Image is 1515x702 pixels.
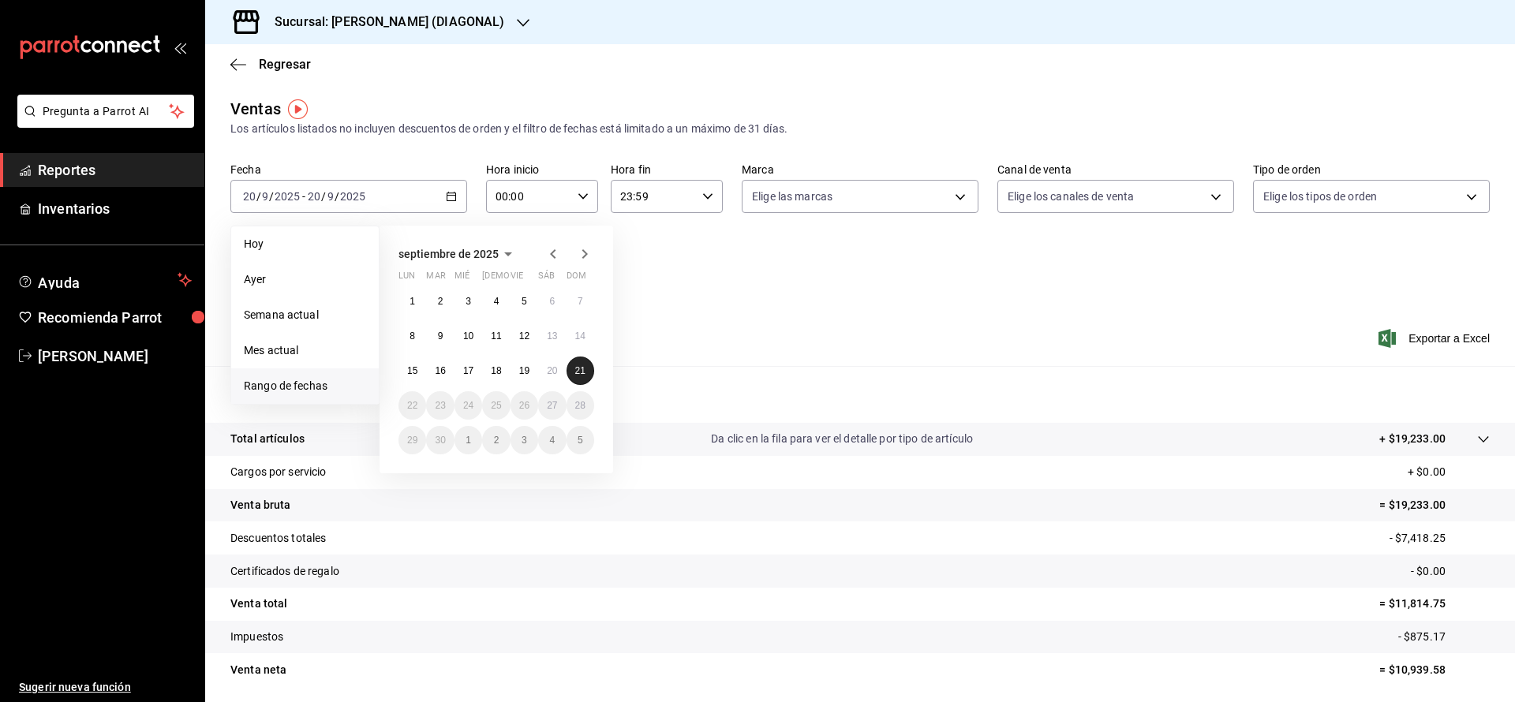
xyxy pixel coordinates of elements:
[244,236,366,252] span: Hoy
[407,365,417,376] abbr: 15 de septiembre de 2025
[230,563,339,580] p: Certificados de regalo
[482,271,575,287] abbr: jueves
[567,426,594,454] button: 5 de octubre de 2025
[335,190,339,203] span: /
[435,435,445,446] abbr: 30 de septiembre de 2025
[547,365,557,376] abbr: 20 de septiembre de 2025
[511,357,538,385] button: 19 de septiembre de 2025
[262,13,504,32] h3: Sucursal: [PERSON_NAME] (DIAGONAL)
[426,271,445,287] abbr: martes
[230,57,311,72] button: Regresar
[438,296,443,307] abbr: 2 de septiembre de 2025
[611,164,723,175] label: Hora fin
[230,464,327,480] p: Cargos por servicio
[575,400,585,411] abbr: 28 de septiembre de 2025
[1379,596,1490,612] p: = $11,814.75
[426,357,454,385] button: 16 de septiembre de 2025
[567,322,594,350] button: 14 de septiembre de 2025
[491,330,501,342] abbr: 11 de septiembre de 2025
[454,322,482,350] button: 10 de septiembre de 2025
[549,435,555,446] abbr: 4 de octubre de 2025
[511,322,538,350] button: 12 de septiembre de 2025
[463,400,473,411] abbr: 24 de septiembre de 2025
[230,97,281,121] div: Ventas
[259,57,311,72] span: Regresar
[256,190,261,203] span: /
[511,271,523,287] abbr: viernes
[752,189,832,204] span: Elige las marcas
[1379,431,1446,447] p: + $19,233.00
[547,330,557,342] abbr: 13 de septiembre de 2025
[426,391,454,420] button: 23 de septiembre de 2025
[538,357,566,385] button: 20 de septiembre de 2025
[1411,563,1490,580] p: - $0.00
[454,271,469,287] abbr: miércoles
[463,365,473,376] abbr: 17 de septiembre de 2025
[398,248,499,260] span: septiembre de 2025
[482,426,510,454] button: 2 de octubre de 2025
[19,679,192,696] span: Sugerir nueva función
[398,271,415,287] abbr: lunes
[482,287,510,316] button: 4 de septiembre de 2025
[321,190,326,203] span: /
[261,190,269,203] input: --
[482,322,510,350] button: 11 de septiembre de 2025
[486,164,598,175] label: Hora inicio
[454,287,482,316] button: 3 de septiembre de 2025
[230,431,305,447] p: Total artículos
[466,296,471,307] abbr: 3 de septiembre de 2025
[426,287,454,316] button: 2 de septiembre de 2025
[438,330,443,342] abbr: 9 de septiembre de 2025
[398,287,426,316] button: 1 de septiembre de 2025
[1379,497,1490,513] p: = $19,233.00
[38,271,171,289] span: Ayuda
[410,330,415,342] abbr: 8 de septiembre de 2025
[38,198,192,219] span: Inventarios
[302,190,305,203] span: -
[244,378,366,394] span: Rango de fechas
[491,365,501,376] abbr: 18 de septiembre de 2025
[547,400,557,411] abbr: 27 de septiembre de 2025
[482,391,510,420] button: 25 de septiembre de 2025
[538,426,566,454] button: 4 de octubre de 2025
[482,357,510,385] button: 18 de septiembre de 2025
[1382,329,1490,348] button: Exportar a Excel
[17,95,194,128] button: Pregunta a Parrot AI
[230,497,290,513] p: Venta bruta
[1390,530,1490,547] p: - $7,418.25
[578,435,583,446] abbr: 5 de octubre de 2025
[327,190,335,203] input: --
[407,400,417,411] abbr: 22 de septiembre de 2025
[491,400,501,411] abbr: 25 de septiembre de 2025
[538,287,566,316] button: 6 de septiembre de 2025
[522,296,527,307] abbr: 5 de septiembre de 2025
[230,596,287,612] p: Venta total
[398,245,518,263] button: septiembre de 2025
[711,431,973,447] p: Da clic en la fila para ver el detalle por tipo de artículo
[742,164,978,175] label: Marca
[426,426,454,454] button: 30 de septiembre de 2025
[519,400,529,411] abbr: 26 de septiembre de 2025
[230,530,326,547] p: Descuentos totales
[567,287,594,316] button: 7 de septiembre de 2025
[307,190,321,203] input: --
[1008,189,1134,204] span: Elige los canales de venta
[244,342,366,359] span: Mes actual
[38,307,192,328] span: Recomienda Parrot
[997,164,1234,175] label: Canal de venta
[575,330,585,342] abbr: 14 de septiembre de 2025
[549,296,555,307] abbr: 6 de septiembre de 2025
[38,345,192,367] span: [PERSON_NAME]
[538,271,555,287] abbr: sábado
[567,391,594,420] button: 28 de septiembre de 2025
[174,41,186,54] button: open_drawer_menu
[494,296,499,307] abbr: 4 de septiembre de 2025
[494,435,499,446] abbr: 2 de octubre de 2025
[38,159,192,181] span: Reportes
[288,99,308,119] button: Tooltip marker
[398,322,426,350] button: 8 de septiembre de 2025
[230,662,286,678] p: Venta neta
[511,426,538,454] button: 3 de octubre de 2025
[426,322,454,350] button: 9 de septiembre de 2025
[463,330,473,342] abbr: 10 de septiembre de 2025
